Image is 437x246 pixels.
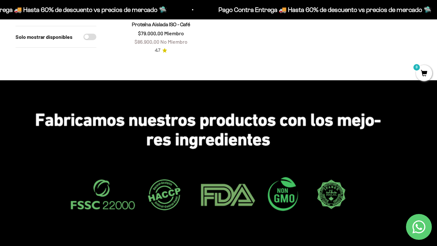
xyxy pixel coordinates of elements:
span: $79.000,00 [138,30,163,36]
span: Miembro [164,30,184,36]
span: $86.900,00 [134,39,159,45]
span: No Miembro [160,39,187,45]
p: Pago Contra Entrega 🚚 Hasta 60% de descuento vs precios de mercado 🛸 [218,5,432,15]
a: Proteína Aislada ISO - Café [132,22,190,27]
label: Solo mostrar disponibles [16,33,72,41]
span: 4.7 [155,47,160,54]
a: 0 [416,70,432,77]
mark: 0 [413,63,421,71]
a: 4.74.7 de 5.0 estrellas [155,47,167,54]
